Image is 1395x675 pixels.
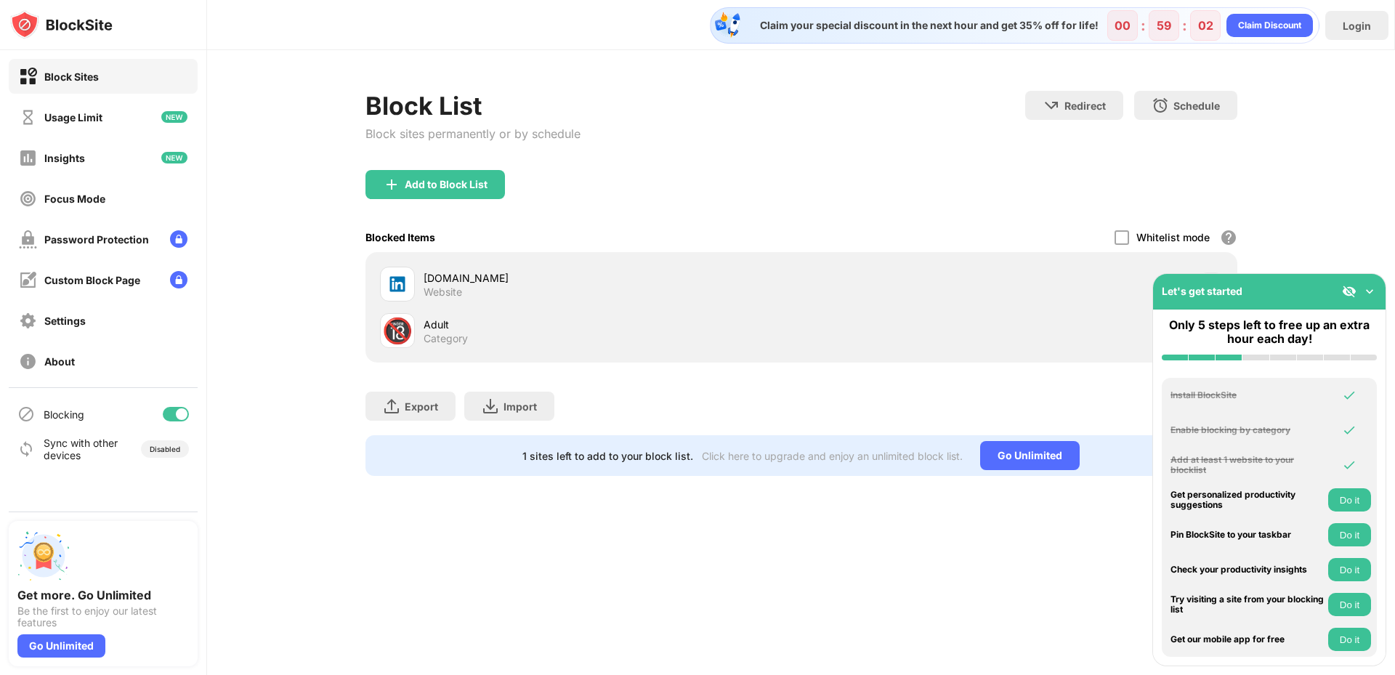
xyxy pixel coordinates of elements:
img: insights-off.svg [19,149,37,167]
div: About [44,355,75,368]
img: about-off.svg [19,352,37,371]
img: omni-check.svg [1342,458,1356,472]
img: customize-block-page-off.svg [19,271,37,289]
div: Claim your special discount in the next hour and get 35% off for life! [751,19,1099,32]
img: eye-not-visible.svg [1342,284,1356,299]
div: Adult [424,317,801,332]
div: 02 [1198,18,1213,33]
div: Insights [44,152,85,164]
img: sync-icon.svg [17,440,35,458]
div: Custom Block Page [44,274,140,286]
button: Do it [1328,523,1371,546]
img: settings-off.svg [19,312,37,330]
div: Only 5 steps left to free up an extra hour each day! [1162,318,1377,346]
img: time-usage-off.svg [19,108,37,126]
img: lock-menu.svg [170,271,187,288]
img: password-protection-off.svg [19,230,37,248]
img: new-icon.svg [161,152,187,163]
div: Whitelist mode [1136,231,1210,243]
div: Import [504,400,537,413]
button: Do it [1328,628,1371,651]
div: Enable blocking by category [1170,425,1325,435]
div: Disabled [150,445,180,453]
img: block-on.svg [19,68,37,86]
div: 1 sites left to add to your block list. [522,450,693,462]
div: 🔞 [382,316,413,346]
img: push-unlimited.svg [17,530,70,582]
div: Let's get started [1162,285,1242,297]
div: Block sites permanently or by schedule [365,126,581,141]
div: Category [424,332,468,345]
div: Click here to upgrade and enjoy an unlimited block list. [702,450,963,462]
img: favicons [389,275,406,293]
div: Be the first to enjoy our latest features [17,605,189,628]
img: specialOfferDiscount.svg [713,11,743,40]
img: new-icon.svg [161,111,187,123]
div: Get our mobile app for free [1170,634,1325,644]
button: Do it [1328,488,1371,512]
div: Blocking [44,408,84,421]
div: 00 [1115,18,1131,33]
div: Add to Block List [405,179,488,190]
button: Do it [1328,593,1371,616]
div: Sync with other devices [44,437,118,461]
div: Redirect [1064,100,1106,112]
div: Try visiting a site from your blocking list [1170,594,1325,615]
img: omni-setup-toggle.svg [1362,284,1377,299]
div: Add at least 1 website to your blocklist [1170,455,1325,476]
div: : [1179,14,1190,37]
div: Install BlockSite [1170,390,1325,400]
img: focus-off.svg [19,190,37,208]
button: Do it [1328,558,1371,581]
div: Schedule [1173,100,1220,112]
div: Blocked Items [365,231,435,243]
div: Claim Discount [1238,18,1301,33]
div: Block List [365,91,581,121]
div: 59 [1157,18,1171,33]
div: Password Protection [44,233,149,246]
img: lock-menu.svg [170,230,187,248]
div: Block Sites [44,70,99,83]
div: Login [1343,20,1371,32]
div: Check your productivity insights [1170,565,1325,575]
div: Export [405,400,438,413]
img: omni-check.svg [1342,388,1356,403]
div: Go Unlimited [980,441,1080,470]
img: logo-blocksite.svg [10,10,113,39]
div: Focus Mode [44,193,105,205]
div: Get more. Go Unlimited [17,588,189,602]
div: Usage Limit [44,111,102,124]
div: [DOMAIN_NAME] [424,270,801,286]
img: blocking-icon.svg [17,405,35,423]
div: Go Unlimited [17,634,105,658]
div: : [1138,14,1149,37]
img: omni-check.svg [1342,423,1356,437]
div: Pin BlockSite to your taskbar [1170,530,1325,540]
div: Website [424,286,462,299]
div: Settings [44,315,86,327]
div: Get personalized productivity suggestions [1170,490,1325,511]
